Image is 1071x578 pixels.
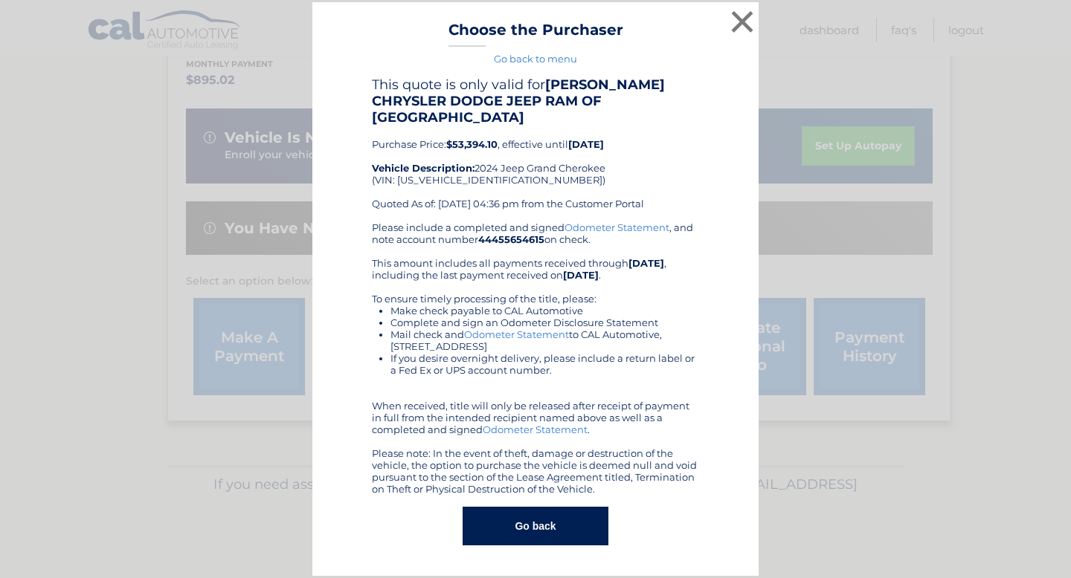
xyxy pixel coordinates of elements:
b: [DATE] [568,138,604,150]
button: Go back [463,507,608,545]
li: If you desire overnight delivery, please include a return label or a Fed Ex or UPS account number. [390,352,699,376]
a: Odometer Statement [464,328,569,340]
a: Go back to menu [494,53,577,65]
b: 44455654615 [478,233,544,245]
b: [DATE] [563,269,599,281]
b: [PERSON_NAME] CHRYSLER DODGE JEEP RAM OF [GEOGRAPHIC_DATA] [372,77,665,126]
div: Please include a completed and signed , and note account number on check. This amount includes al... [372,221,699,495]
li: Complete and sign an Odometer Disclosure Statement [390,316,699,328]
b: [DATE] [628,257,664,269]
strong: Vehicle Description: [372,162,475,174]
li: Mail check and to CAL Automotive, [STREET_ADDRESS] [390,328,699,352]
div: Purchase Price: , effective until 2024 Jeep Grand Cherokee (VIN: [US_VEHICLE_IDENTIFICATION_NUMBE... [372,77,699,221]
li: Make check payable to CAL Automotive [390,305,699,316]
button: × [727,7,757,36]
a: Odometer Statement [483,423,588,435]
a: Odometer Statement [565,221,669,233]
b: $53,394.10 [446,138,498,150]
h4: This quote is only valid for [372,77,699,126]
h3: Choose the Purchaser [448,21,623,47]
